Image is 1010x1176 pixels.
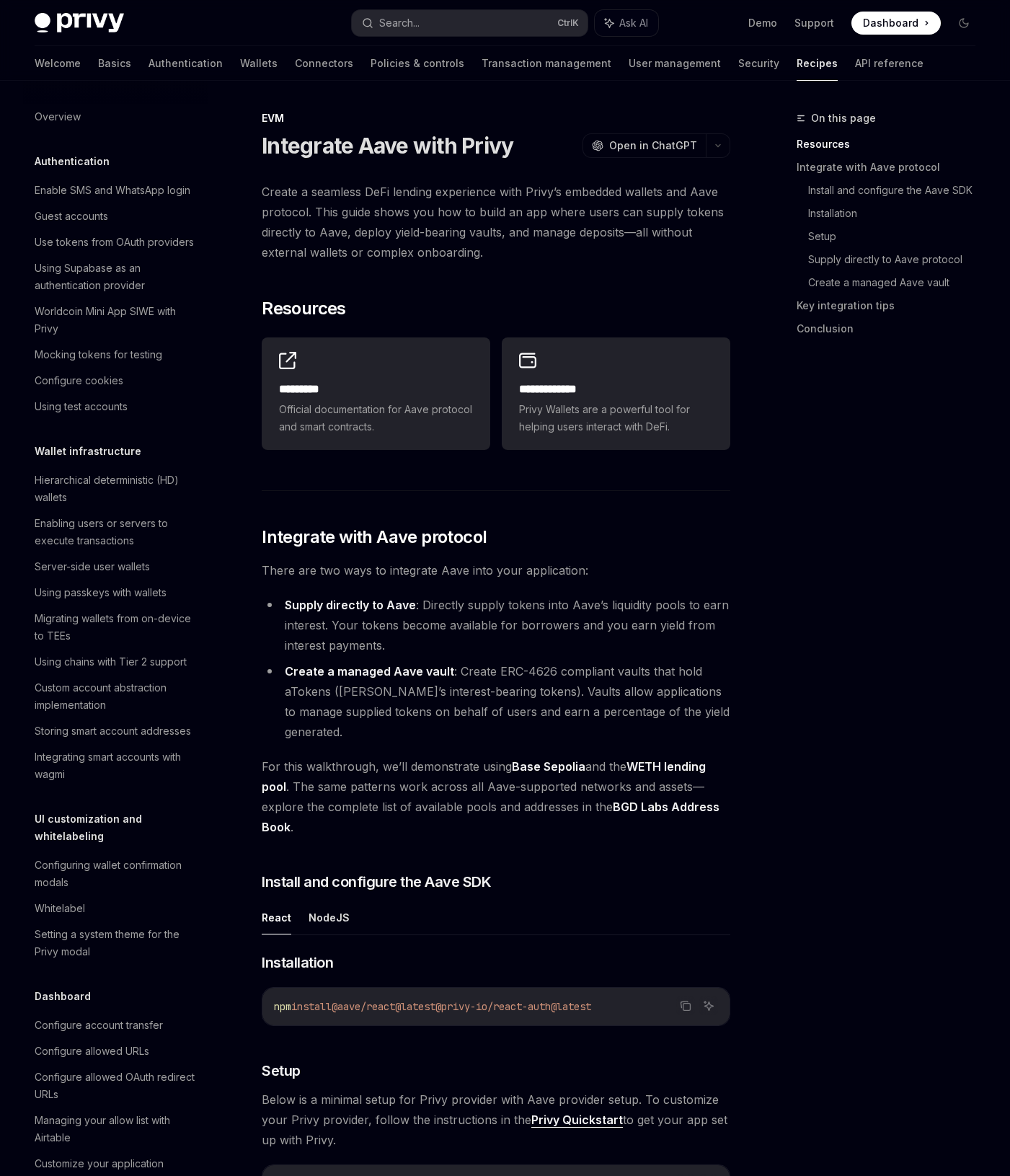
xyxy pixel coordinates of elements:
[699,996,718,1015] button: Ask AI
[435,1000,591,1013] span: @privy-io/react-auth@latest
[35,748,199,783] div: Integrating smart accounts with wagmi
[797,46,838,81] a: Recipes
[98,46,131,81] a: Basics
[35,46,81,81] a: Welcome
[240,46,278,81] a: Wallets
[262,872,491,892] span: Install and configure the Aave SDK
[23,580,208,606] a: Using passkeys with wallets
[262,337,490,450] a: **** ****Official documentation for Aave protocol and smart contracts.
[295,46,353,81] a: Connectors
[797,317,987,340] a: Conclusion
[23,255,208,299] a: Using Supabase as an authentication provider
[309,901,350,934] button: NodeJS
[748,16,777,30] a: Demo
[262,111,730,125] div: EVM
[285,664,454,678] strong: Create a managed Aave vault
[35,857,199,891] div: Configuring wallet confirmation modals
[379,14,420,32] div: Search...
[35,1017,163,1034] div: Configure account transfer
[23,1108,208,1151] a: Managing your allow list with Airtable
[512,759,585,774] strong: Base Sepolia
[35,13,124,33] img: dark logo
[23,368,208,394] a: Configure cookies
[23,718,208,744] a: Storing smart account addresses
[23,104,208,130] a: Overview
[35,926,199,960] div: Setting a system theme for the Privy modal
[35,558,150,575] div: Server-side user wallets
[35,303,199,337] div: Worldcoin Mini App SIWE with Privy
[23,177,208,203] a: Enable SMS and WhatsApp login
[482,46,611,81] a: Transaction management
[23,1038,208,1064] a: Configure allowed URLs
[808,202,987,225] a: Installation
[629,46,721,81] a: User management
[797,156,987,179] a: Integrate with Aave protocol
[23,554,208,580] a: Server-side user wallets
[808,271,987,294] a: Create a managed Aave vault
[619,16,648,30] span: Ask AI
[35,443,141,460] h5: Wallet infrastructure
[23,744,208,787] a: Integrating smart accounts with wagmi
[35,810,208,845] h5: UI customization and whitelabeling
[35,108,81,125] div: Overview
[23,649,208,675] a: Using chains with Tier 2 support
[35,1069,199,1103] div: Configure allowed OAuth redirect URLs
[35,208,108,225] div: Guest accounts
[35,988,91,1005] h5: Dashboard
[23,510,208,554] a: Enabling users or servers to execute transactions
[808,248,987,271] a: Supply directly to Aave protocol
[279,401,473,436] span: Official documentation for Aave protocol and smart contracts.
[23,1012,208,1038] a: Configure account transfer
[262,595,730,655] li: : Directly supply tokens into Aave’s liquidity pools to earn interest. Your tokens become availab...
[35,1155,164,1172] div: Customize your application
[23,299,208,342] a: Worldcoin Mini App SIWE with Privy
[262,182,730,262] span: Create a seamless DeFi lending experience with Privy’s embedded wallets and Aave protocol. This g...
[23,606,208,649] a: Migrating wallets from on-device to TEEs
[35,372,123,389] div: Configure cookies
[35,260,199,294] div: Using Supabase as an authentication provider
[35,515,199,549] div: Enabling users or servers to execute transactions
[23,896,208,921] a: Whitelabel
[262,1061,301,1081] span: Setup
[262,901,291,934] button: React
[35,398,128,415] div: Using test accounts
[595,10,658,36] button: Ask AI
[35,1043,149,1060] div: Configure allowed URLs
[35,679,199,714] div: Custom account abstraction implementation
[811,110,876,127] span: On this page
[609,138,697,153] span: Open in ChatGPT
[863,16,918,30] span: Dashboard
[291,1000,332,1013] span: install
[23,203,208,229] a: Guest accounts
[262,756,730,837] span: For this walkthrough, we’ll demonstrate using and the . The same patterns work across all Aave-su...
[855,46,923,81] a: API reference
[35,722,191,740] div: Storing smart account addresses
[952,12,975,35] button: Toggle dark mode
[797,294,987,317] a: Key integration tips
[371,46,464,81] a: Policies & controls
[35,1112,199,1146] div: Managing your allow list with Airtable
[35,472,199,506] div: Hierarchical deterministic (HD) wallets
[274,1000,291,1013] span: npm
[23,675,208,718] a: Custom account abstraction implementation
[352,10,587,36] button: Search...CtrlK
[35,584,167,601] div: Using passkeys with wallets
[262,560,730,580] span: There are two ways to integrate Aave into your application:
[262,952,333,973] span: Installation
[519,401,713,436] span: Privy Wallets are a powerful tool for helping users interact with DeFi.
[262,297,346,320] span: Resources
[808,179,987,202] a: Install and configure the Aave SDK
[149,46,223,81] a: Authentication
[332,1000,435,1013] span: @aave/react@latest
[23,394,208,420] a: Using test accounts
[262,526,487,549] span: Integrate with Aave protocol
[676,996,695,1015] button: Copy the contents from the code block
[35,900,85,917] div: Whitelabel
[808,225,987,248] a: Setup
[23,467,208,510] a: Hierarchical deterministic (HD) wallets
[23,921,208,965] a: Setting a system theme for the Privy modal
[582,133,706,158] button: Open in ChatGPT
[35,182,190,199] div: Enable SMS and WhatsApp login
[23,1064,208,1108] a: Configure allowed OAuth redirect URLs
[35,653,187,671] div: Using chains with Tier 2 support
